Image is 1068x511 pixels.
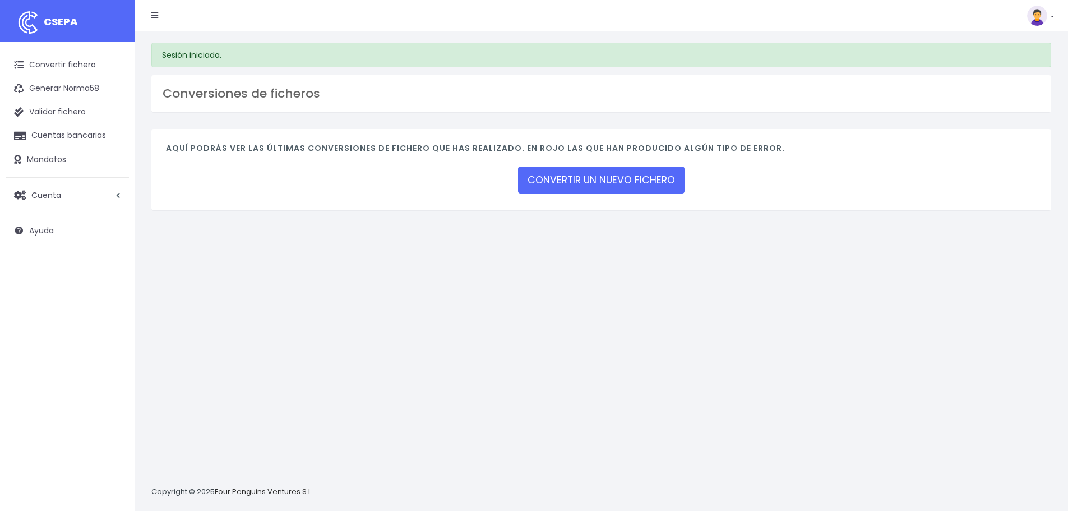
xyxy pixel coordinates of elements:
p: Copyright © 2025 . [151,486,315,498]
a: Mandatos [6,148,129,172]
a: Four Penguins Ventures S.L. [215,486,313,497]
div: Sesión iniciada. [151,43,1051,67]
img: logo [14,8,42,36]
span: CSEPA [44,15,78,29]
a: Validar fichero [6,100,129,124]
a: CONVERTIR UN NUEVO FICHERO [518,167,685,194]
a: Cuenta [6,183,129,207]
a: Convertir fichero [6,53,129,77]
span: Cuenta [31,189,61,200]
span: Ayuda [29,225,54,236]
img: profile [1027,6,1047,26]
a: Cuentas bancarias [6,124,129,148]
a: Generar Norma58 [6,77,129,100]
h3: Conversiones de ficheros [163,86,1040,101]
h4: Aquí podrás ver las últimas conversiones de fichero que has realizado. En rojo las que han produc... [166,144,1037,159]
a: Ayuda [6,219,129,242]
